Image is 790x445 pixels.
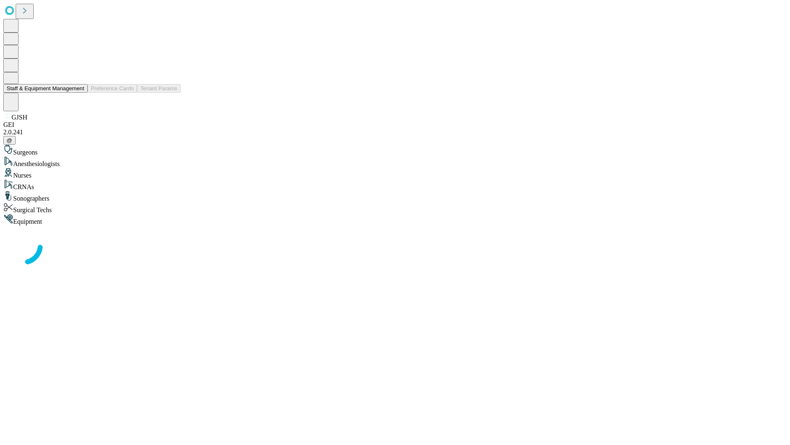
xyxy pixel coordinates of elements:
[3,145,787,156] div: Surgeons
[137,84,181,93] button: Tenant Params
[3,156,787,168] div: Anesthesiologists
[3,179,787,191] div: CRNAs
[12,114,27,121] span: GJSH
[3,191,787,202] div: Sonographers
[3,84,88,93] button: Staff & Equipment Management
[3,168,787,179] div: Nurses
[3,214,787,225] div: Equipment
[88,84,137,93] button: Preference Cards
[3,121,787,129] div: GEI
[3,202,787,214] div: Surgical Techs
[3,129,787,136] div: 2.0.241
[3,136,16,145] button: @
[7,137,12,143] span: @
